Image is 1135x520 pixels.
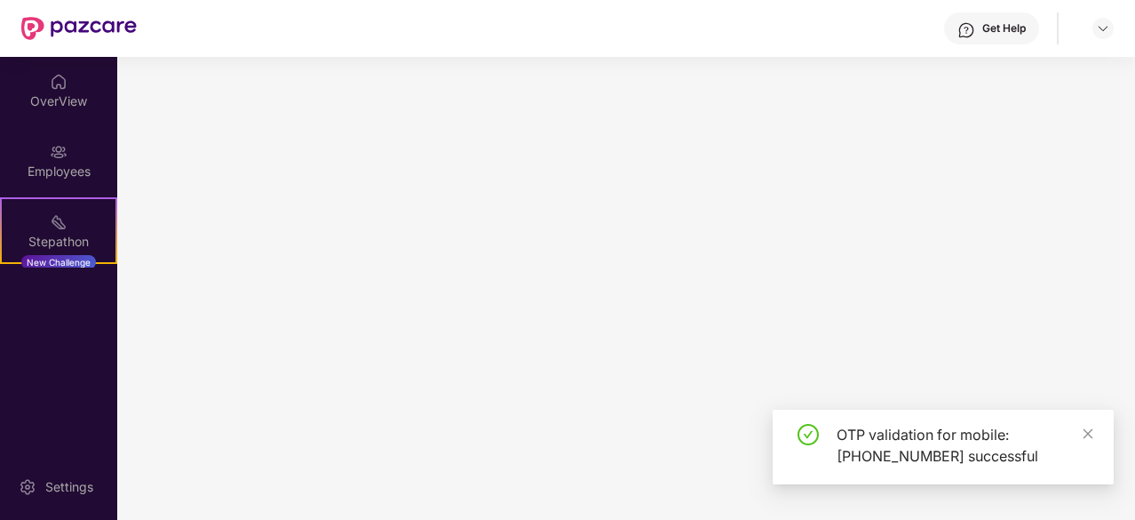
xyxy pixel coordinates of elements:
[1096,21,1110,36] img: svg+xml;base64,PHN2ZyBpZD0iRHJvcGRvd24tMzJ4MzIiIHhtbG5zPSJodHRwOi8vd3d3LnczLm9yZy8yMDAwL3N2ZyIgd2...
[957,21,975,39] img: svg+xml;base64,PHN2ZyBpZD0iSGVscC0zMngzMiIgeG1sbnM9Imh0dHA6Ly93d3cudzMub3JnLzIwMDAvc3ZnIiB3aWR0aD...
[21,17,137,40] img: New Pazcare Logo
[50,213,67,231] img: svg+xml;base64,PHN2ZyB4bWxucz0iaHR0cDovL3d3dy53My5vcmcvMjAwMC9zdmciIHdpZHRoPSIyMSIgaGVpZ2h0PSIyMC...
[50,143,67,161] img: svg+xml;base64,PHN2ZyBpZD0iRW1wbG95ZWVzIiB4bWxucz0iaHR0cDovL3d3dy53My5vcmcvMjAwMC9zdmciIHdpZHRoPS...
[40,478,99,496] div: Settings
[19,478,36,496] img: svg+xml;base64,PHN2ZyBpZD0iU2V0dGluZy0yMHgyMCIgeG1sbnM9Imh0dHA6Ly93d3cudzMub3JnLzIwMDAvc3ZnIiB3aW...
[837,424,1092,467] div: OTP validation for mobile: [PHONE_NUMBER] successful
[2,233,115,251] div: Stepathon
[1082,428,1094,440] span: close
[982,21,1026,36] div: Get Help
[21,255,96,269] div: New Challenge
[798,424,819,445] span: check-circle
[50,73,67,91] img: svg+xml;base64,PHN2ZyBpZD0iSG9tZSIgeG1sbnM9Imh0dHA6Ly93d3cudzMub3JnLzIwMDAvc3ZnIiB3aWR0aD0iMjAiIG...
